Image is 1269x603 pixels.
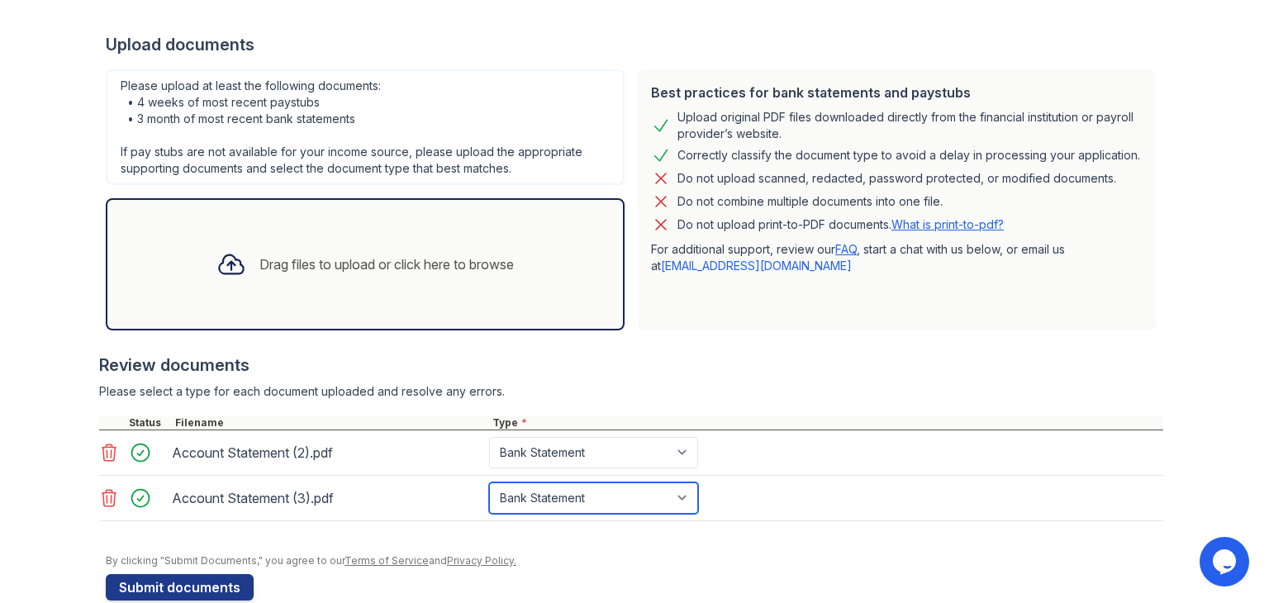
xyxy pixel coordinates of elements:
div: Do not combine multiple documents into one file. [677,192,943,211]
div: Correctly classify the document type to avoid a delay in processing your application. [677,145,1140,165]
a: Terms of Service [345,554,429,567]
div: Please select a type for each document uploaded and resolve any errors. [99,383,1163,400]
div: Drag files to upload or click here to browse [259,254,514,274]
a: What is print-to-pdf? [891,217,1004,231]
div: Do not upload scanned, redacted, password protected, or modified documents. [677,169,1116,188]
div: Best practices for bank statements and paystubs [651,83,1143,102]
div: Review documents [99,354,1163,377]
div: By clicking "Submit Documents," you agree to our and [106,554,1163,567]
div: Type [489,416,1163,430]
a: Privacy Policy. [447,554,516,567]
div: Account Statement (2).pdf [172,439,482,466]
div: Filename [172,416,489,430]
iframe: chat widget [1200,537,1252,586]
a: [EMAIL_ADDRESS][DOMAIN_NAME] [661,259,852,273]
div: Status [126,416,172,430]
div: Upload documents [106,33,1163,56]
div: Please upload at least the following documents: • 4 weeks of most recent paystubs • 3 month of mo... [106,69,625,185]
p: For additional support, review our , start a chat with us below, or email us at [651,241,1143,274]
p: Do not upload print-to-PDF documents. [677,216,1004,233]
a: FAQ [835,242,857,256]
div: Account Statement (3).pdf [172,485,482,511]
button: Submit documents [106,574,254,601]
div: Upload original PDF files downloaded directly from the financial institution or payroll provider’... [677,109,1143,142]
